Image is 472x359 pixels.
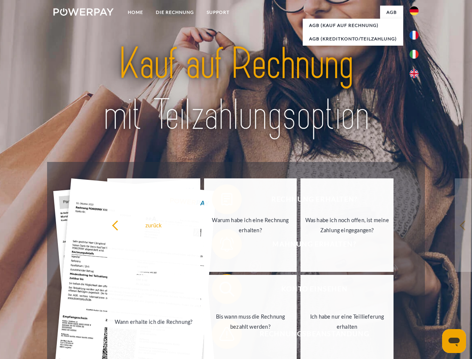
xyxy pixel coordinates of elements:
[71,36,401,143] img: title-powerpay_de.svg
[112,220,196,230] div: zurück
[300,178,394,272] a: Was habe ich noch offen, ist meine Zahlung eingegangen?
[410,69,419,78] img: en
[305,312,389,332] div: Ich habe nur eine Teillieferung erhalten
[149,6,200,19] a: DIE RECHNUNG
[112,316,196,326] div: Wann erhalte ich die Rechnung?
[53,8,114,16] img: logo-powerpay-white.svg
[209,215,293,235] div: Warum habe ich eine Rechnung erhalten?
[410,50,419,59] img: it
[121,6,149,19] a: Home
[442,329,466,353] iframe: Schaltfläche zum Öffnen des Messaging-Fensters
[200,6,236,19] a: SUPPORT
[410,6,419,15] img: de
[380,6,403,19] a: agb
[303,32,403,46] a: AGB (Kreditkonto/Teilzahlung)
[305,215,389,235] div: Was habe ich noch offen, ist meine Zahlung eingegangen?
[209,312,293,332] div: Bis wann muss die Rechnung bezahlt werden?
[410,31,419,40] img: fr
[303,19,403,32] a: AGB (Kauf auf Rechnung)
